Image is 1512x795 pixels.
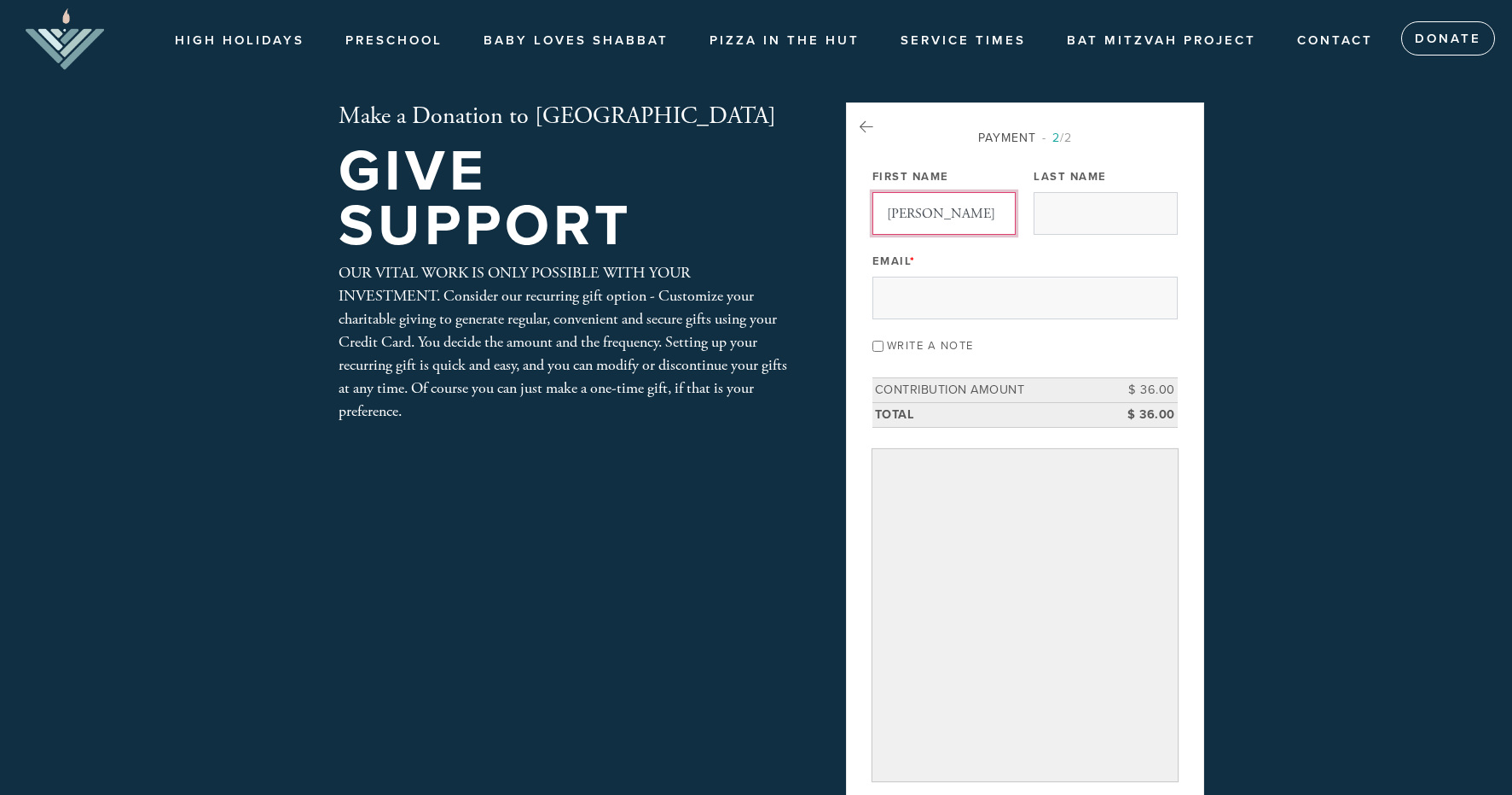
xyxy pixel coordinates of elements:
[1284,25,1386,57] a: Contact
[872,402,1101,427] td: Total
[1052,131,1060,145] span: 2
[876,453,1174,778] iframe: Secure payment input frame
[162,25,317,57] a: High Holidays
[887,339,974,353] label: Write a note
[872,378,1101,403] td: Contribution Amount
[1042,131,1072,145] span: /2
[697,25,872,57] a: Pizza in the Hut
[339,144,791,254] h1: Give Support
[339,102,791,132] h2: Make a Donation to [GEOGRAPHIC_DATA]
[1101,378,1178,403] td: $ 36.00
[471,25,681,57] a: Baby Loves Shabbat
[1101,402,1178,427] td: $ 36.00
[872,254,916,269] label: Email
[1054,25,1269,57] a: Bat Mitzvah Project
[333,25,455,57] a: Preschool
[888,25,1039,57] a: Service Times
[1401,21,1495,56] a: Donate
[26,9,104,70] img: aJHC_stacked_0-removebg-preview.png
[872,129,1178,147] div: Payment
[339,261,791,423] div: OUR VITAL WORK IS ONLY POSSIBLE WITH YOUR INVESTMENT. Consider our recurring gift option - Custom...
[910,254,916,268] span: This field is required.
[872,169,949,184] label: First Name
[1034,169,1107,184] label: Last Name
